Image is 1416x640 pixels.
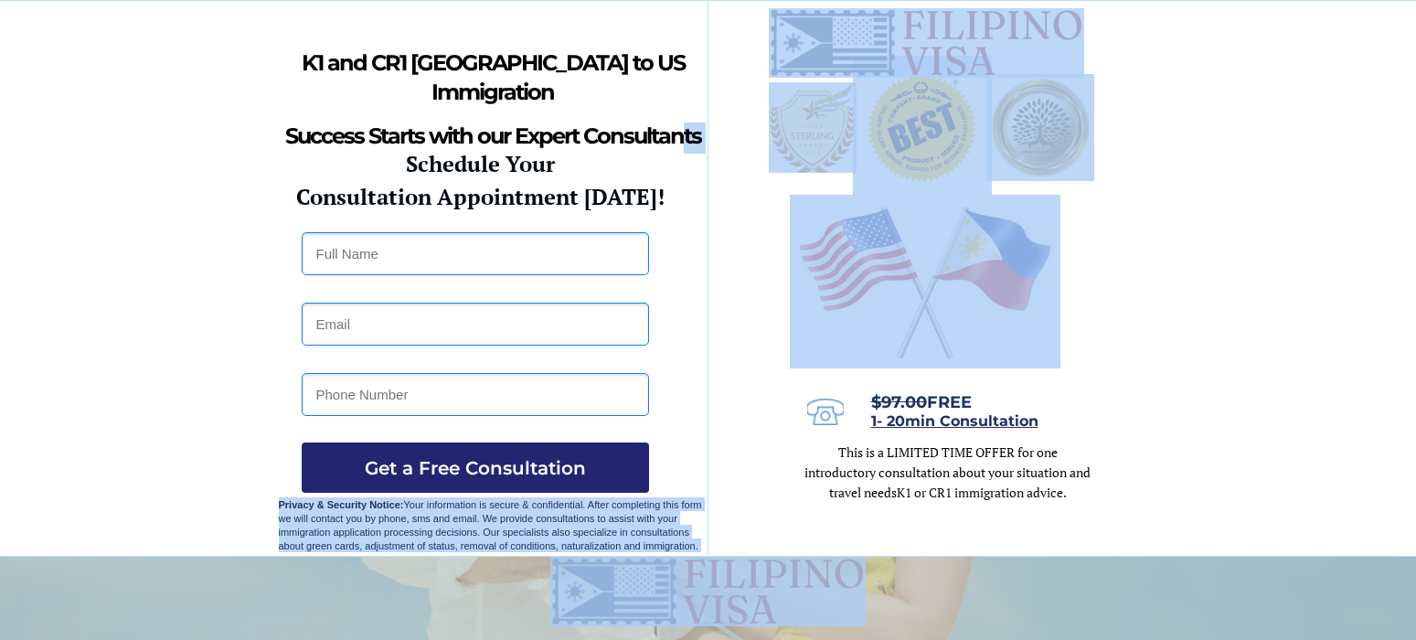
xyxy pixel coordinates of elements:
[302,303,649,346] input: Email
[285,123,701,149] strong: Success Starts with our Expert Consultants
[302,232,649,275] input: Full Name
[871,414,1038,429] a: 1- 20min Consultation
[302,443,649,493] button: Get a Free Consultation
[406,149,555,178] strong: Schedule Your
[302,49,685,105] strong: K1 and CR1 [GEOGRAPHIC_DATA] to US Immigration
[296,182,665,211] strong: Consultation Appointment [DATE]!
[871,392,927,412] s: $97.00
[871,412,1038,430] span: 1- 20min Consultation
[279,499,404,510] strong: Privacy & Security Notice:
[897,484,1067,501] span: K1 or CR1 immigration advice.
[804,443,1091,501] span: This is a LIMITED TIME OFFER for one introductory consultation about your situation and travel needs
[871,392,972,412] span: FREE
[302,373,649,416] input: Phone Number
[302,457,649,479] span: Get a Free Consultation
[279,499,702,551] span: Your information is secure & confidential. After completing this form we will contact you by phon...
